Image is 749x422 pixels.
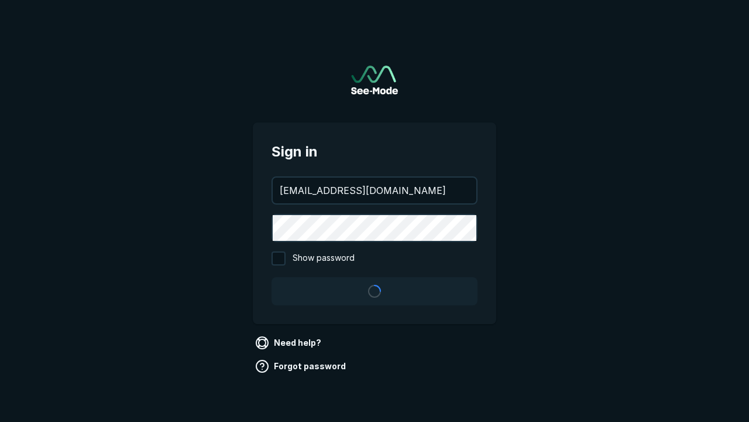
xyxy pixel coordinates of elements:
a: Forgot password [253,357,351,376]
a: Go to sign in [351,66,398,94]
span: Sign in [272,141,477,162]
a: Need help? [253,333,326,352]
input: your@email.com [273,178,476,203]
img: See-Mode Logo [351,66,398,94]
span: Show password [293,251,355,266]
